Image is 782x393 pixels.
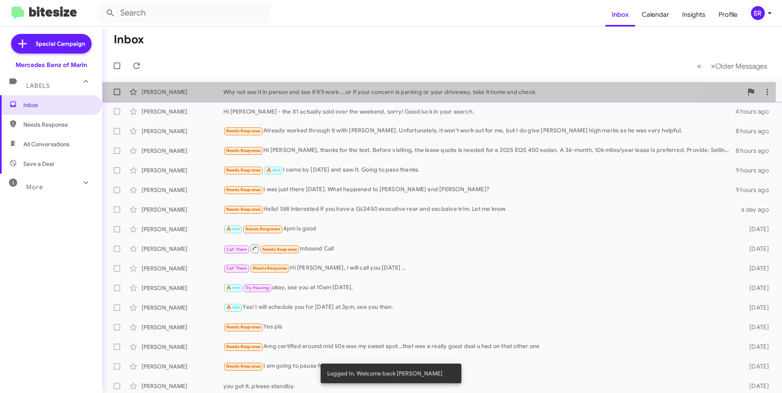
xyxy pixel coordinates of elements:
div: [PERSON_NAME] [142,147,223,155]
div: I am going to pause for about 6 months but thank you. [223,362,736,371]
span: Older Messages [715,62,767,71]
div: [PERSON_NAME] [142,362,223,371]
a: Inbox [605,3,635,27]
span: 🔥 Hot [226,226,240,232]
span: Needs Response [226,148,261,153]
div: [DATE] [736,284,775,292]
div: ER [751,6,765,20]
a: Profile [712,3,744,27]
span: Call Them [226,266,247,271]
div: [DATE] [736,264,775,272]
span: Needs Response [253,266,288,271]
div: [DATE] [736,382,775,390]
div: [DATE] [736,343,775,351]
a: Insights [676,3,712,27]
h1: Inbox [114,33,144,46]
div: [PERSON_NAME] [142,382,223,390]
div: [PERSON_NAME] [142,245,223,253]
span: Save a Deal [23,160,54,168]
div: [PERSON_NAME] [142,127,223,135]
div: [DATE] [736,323,775,331]
div: [DATE] [736,304,775,312]
button: Previous [692,58,706,74]
span: Needs Response [226,207,261,212]
div: I came by [DATE] and saw it. Going to pass thanks. [223,165,736,175]
span: Needs Response [263,247,297,252]
div: [PERSON_NAME] [142,264,223,272]
a: Special Campaign [11,34,92,54]
div: [PERSON_NAME] [142,284,223,292]
div: [PERSON_NAME] [142,304,223,312]
span: Needs Response [226,364,261,369]
span: « [697,61,701,71]
div: [PERSON_NAME] [142,343,223,351]
span: Inbox [23,101,93,109]
div: Hello! Still interested if you have a GLS450 executive rear and exclusive trim. Let me know [223,205,736,214]
span: Needs Response [226,187,261,192]
div: [PERSON_NAME] [142,205,223,214]
span: Needs Response [226,167,261,173]
span: 🔥 Hot [226,305,240,310]
div: 9 hours ago [736,166,775,174]
span: 🔥 Hot [266,167,280,173]
span: Labels [26,82,50,89]
div: 8 hours ago [736,147,775,155]
div: 4pm is good [223,224,736,234]
span: Needs Response [226,344,261,349]
span: Needs Response [226,324,261,330]
div: [PERSON_NAME] [142,88,223,96]
span: All Conversations [23,140,70,148]
div: I was just there [DATE]. What happened to [PERSON_NAME] and [PERSON_NAME]? [223,185,736,194]
div: [PERSON_NAME] [142,225,223,233]
div: Why not see it in person and see if it'll work....or if your concern is parking or your driveway,... [223,88,743,96]
div: [DATE] [736,362,775,371]
div: Mercedes Benz of Marin [16,61,87,69]
div: Already worked through it with [PERSON_NAME]. Unfortunately, it won't work out for me, but I do g... [223,126,736,136]
span: Special Campaign [36,40,85,48]
div: [PERSON_NAME] [142,166,223,174]
div: you got it, please standby. [223,382,736,390]
div: Yes! I will schedule you for [DATE] at 3pm, see you then. [223,303,736,312]
span: Try Pausing [245,285,269,290]
button: ER [744,6,773,20]
div: Hi [PERSON_NAME], I will call you [DATE] .. [223,263,736,273]
span: » [711,61,715,71]
div: Inbound Call [223,243,736,254]
span: Call Them [226,247,247,252]
div: okay, see you at 10am [DATE]. [223,283,736,293]
div: [PERSON_NAME] [142,107,223,116]
span: Needs Response [226,128,261,134]
span: Logged In. Welcome back [PERSON_NAME] [327,369,443,377]
span: Needs Response [245,226,280,232]
div: a day ago [736,205,775,214]
div: Hi [PERSON_NAME], thanks for the text. Before visiting, the lease quote is needed for a 2025 EQS ... [223,146,736,155]
span: More [26,183,43,191]
div: [PERSON_NAME] [142,186,223,194]
button: Next [706,58,772,74]
span: 🔥 Hot [226,285,240,290]
nav: Page navigation example [692,58,772,74]
div: [DATE] [736,225,775,233]
div: Yes pls [223,322,736,332]
input: Search [99,3,271,23]
span: Needs Response [23,121,93,129]
div: 4 hours ago [735,107,775,116]
div: Hi [PERSON_NAME] - the X1 actually sold over the weekend, sorry! Good luck in your search. [223,107,735,116]
a: Calendar [635,3,676,27]
div: Amg certified around mid 50s was my sweet spot...that was a really good deal u had on that other one [223,342,736,351]
div: 9 hours ago [736,186,775,194]
div: 8 hours ago [736,127,775,135]
div: [PERSON_NAME] [142,323,223,331]
div: [DATE] [736,245,775,253]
